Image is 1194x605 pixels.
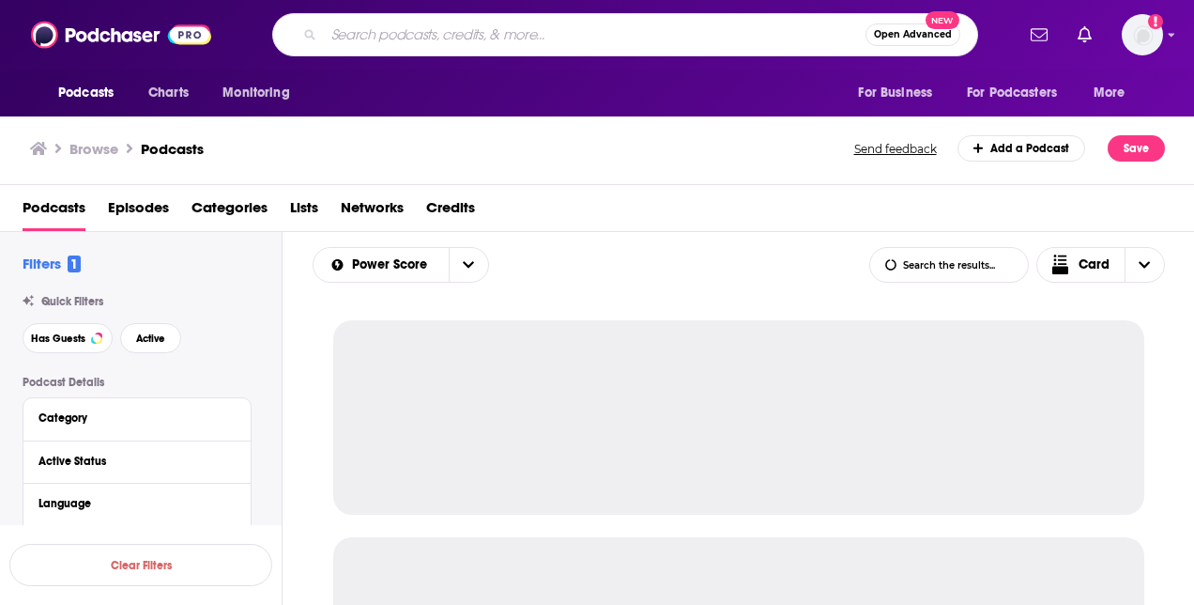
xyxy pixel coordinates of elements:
button: open menu [955,75,1084,111]
svg: Add a profile image [1148,14,1163,29]
div: Search podcasts, credits, & more... [272,13,978,56]
a: Charts [136,75,200,111]
button: open menu [845,75,956,111]
a: Add a Podcast [957,135,1086,162]
h2: Filters [23,255,81,272]
span: Podcasts [58,80,114,106]
a: Podcasts [23,193,85,231]
span: 1 [68,256,81,272]
span: New [926,11,959,29]
span: For Business [858,80,932,106]
button: Clear Filters [9,544,272,586]
button: Active [120,323,181,353]
a: Credits [426,193,475,231]
button: Language [38,491,236,515]
a: Show notifications dropdown [1023,19,1055,51]
input: Search podcasts, credits, & more... [324,20,865,50]
p: Podcast Details [23,376,252,389]
button: Send feedback [849,141,942,157]
div: Active Status [38,455,223,468]
span: Monitoring [222,80,289,106]
h3: Browse [69,140,118,158]
span: More [1094,80,1125,106]
a: Episodes [108,193,169,231]
span: Logged in as amooers [1122,14,1163,55]
div: Category [38,411,223,425]
a: Categories [191,193,268,231]
a: Show notifications dropdown [1070,19,1099,51]
a: Lists [290,193,318,231]
span: Has Guests [31,334,85,344]
div: Language [38,497,223,510]
button: Has Guests [23,323,113,353]
button: Active Status [38,449,236,473]
h2: Choose List sort [313,247,489,283]
button: open menu [209,75,314,111]
button: Choose View [1036,247,1166,283]
span: Power Score [352,258,434,271]
button: open menu [314,258,449,271]
span: Active [136,334,165,344]
span: Open Advanced [874,30,952,39]
button: Show profile menu [1122,14,1163,55]
button: Category [38,406,236,429]
span: For Podcasters [967,80,1057,106]
span: Charts [148,80,189,106]
button: open menu [45,75,138,111]
button: open menu [449,248,488,282]
a: Podcasts [141,140,204,158]
button: Save [1108,135,1165,162]
span: Quick Filters [41,295,103,308]
a: Networks [341,193,404,231]
img: Podchaser - Follow, Share and Rate Podcasts [31,17,211,53]
span: Card [1079,258,1110,271]
button: Open AdvancedNew [865,23,960,46]
img: User Profile [1122,14,1163,55]
button: open menu [1080,75,1149,111]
